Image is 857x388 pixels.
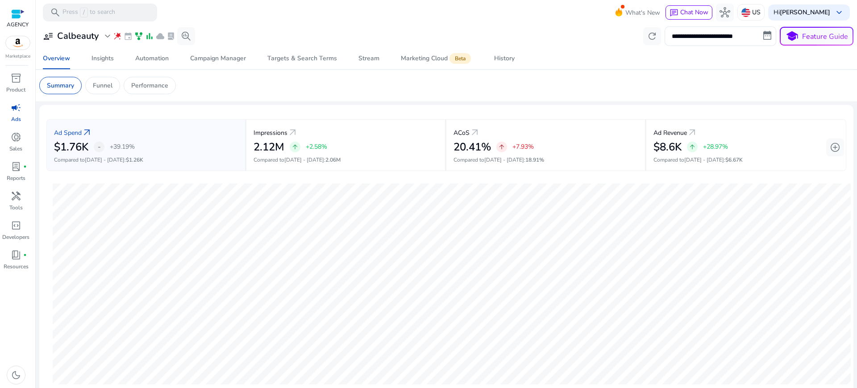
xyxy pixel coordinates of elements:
p: Impressions [254,128,287,138]
span: add_circle [830,142,840,153]
button: hub [716,4,734,21]
span: handyman [11,191,21,201]
p: +39.19% [110,144,135,150]
span: donut_small [11,132,21,142]
span: [DATE] - [DATE] [684,156,724,163]
span: search [50,7,61,18]
p: Product [6,86,25,94]
p: Funnel [93,81,112,90]
div: Marketing Cloud [401,55,473,62]
button: schoolFeature Guide [780,27,853,46]
span: code_blocks [11,220,21,231]
div: Insights [92,55,114,62]
p: Feature Guide [802,31,848,42]
span: chat [670,8,678,17]
span: arrow_upward [291,143,299,150]
p: Reports [7,174,25,182]
span: arrow_upward [498,143,505,150]
p: Sales [9,145,22,153]
span: - [98,142,101,152]
p: Compared to : [653,156,839,164]
p: Resources [4,263,29,271]
span: refresh [647,31,657,42]
p: Ads [11,115,21,123]
span: book_4 [11,250,21,260]
span: $6.67K [725,156,743,163]
h2: $8.6K [653,141,682,154]
span: school [786,30,799,43]
p: Ad Revenue [653,128,687,138]
p: Press to search [62,8,115,17]
h2: 20.41% [453,141,491,154]
button: add_circle [826,138,844,156]
span: fiber_manual_record [23,253,27,257]
p: Summary [47,81,74,90]
p: US [752,4,761,20]
span: 2.06M [325,156,341,163]
div: Campaign Manager [190,55,246,62]
span: fiber_manual_record [23,165,27,168]
span: lab_profile [166,32,175,41]
h3: Calbeauty [57,31,99,42]
p: AGENCY [7,21,29,29]
p: Compared to : [54,156,238,164]
p: Performance [131,81,168,90]
span: keyboard_arrow_down [834,7,845,18]
h2: 2.12M [254,141,284,154]
div: History [494,55,515,62]
span: cloud [156,32,165,41]
div: Overview [43,55,70,62]
a: arrow_outward [470,127,480,138]
a: arrow_outward [687,127,698,138]
span: bar_chart [145,32,154,41]
span: [DATE] - [DATE] [484,156,524,163]
p: Tools [9,204,23,212]
img: us.svg [741,8,750,17]
span: expand_more [102,31,113,42]
span: [DATE] - [DATE] [284,156,324,163]
span: wand_stars [113,32,122,41]
span: Chat Now [680,8,708,17]
span: / [80,8,88,17]
p: Hi [774,9,830,16]
span: lab_profile [11,161,21,172]
span: hub [720,7,730,18]
p: +2.58% [306,144,327,150]
p: Developers [2,233,29,241]
span: search_insights [181,31,191,42]
span: 18.91% [525,156,544,163]
p: Marketplace [5,53,30,60]
span: dark_mode [11,370,21,380]
span: Beta [449,53,471,64]
span: family_history [134,32,143,41]
p: Ad Spend [54,128,82,138]
button: search_insights [177,27,195,45]
div: Targets & Search Terms [267,55,337,62]
a: arrow_outward [287,127,298,138]
p: +28.97% [703,144,728,150]
p: +7.93% [512,144,534,150]
p: ACoS [453,128,470,138]
span: inventory_2 [11,73,21,83]
span: campaign [11,102,21,113]
span: event [124,32,133,41]
p: Compared to : [254,156,438,164]
span: [DATE] - [DATE] [85,156,125,163]
h2: $1.76K [54,141,88,154]
span: $1.26K [126,156,143,163]
button: chatChat Now [666,5,712,20]
span: arrow_upward [689,143,696,150]
div: Stream [358,55,379,62]
b: [PERSON_NAME] [780,8,830,17]
img: amazon.svg [6,36,30,50]
button: refresh [643,27,661,45]
span: What's New [625,5,660,21]
p: Compared to : [453,156,638,164]
div: Automation [135,55,169,62]
span: user_attributes [43,31,54,42]
a: arrow_outward [82,127,92,138]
